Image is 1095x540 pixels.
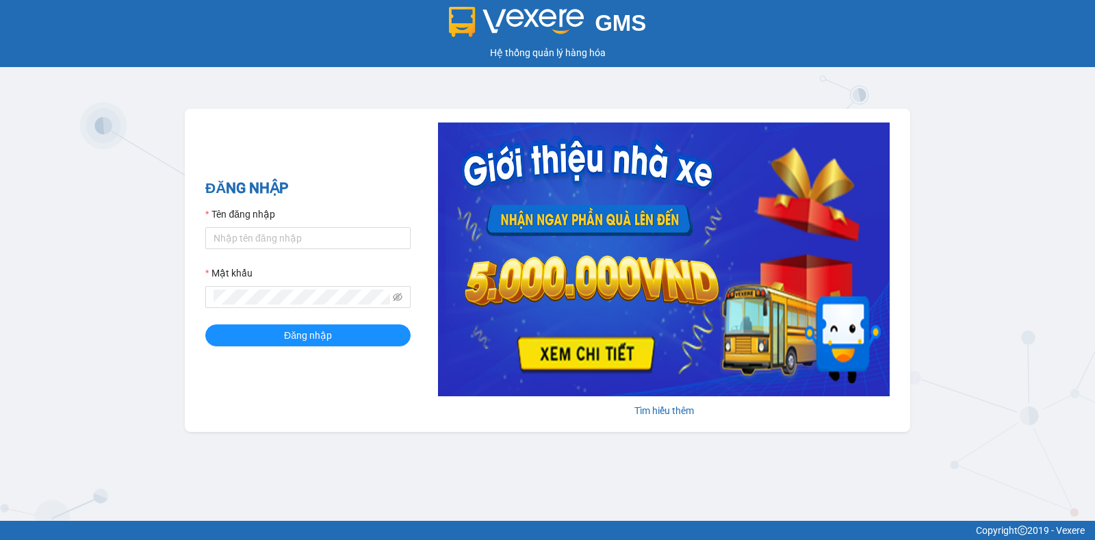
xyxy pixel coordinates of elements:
span: GMS [595,10,646,36]
label: Tên đăng nhập [205,207,275,222]
span: copyright [1018,526,1027,535]
img: banner-0 [438,123,890,396]
h2: ĐĂNG NHẬP [205,177,411,200]
a: GMS [449,21,647,31]
div: Tìm hiểu thêm [438,403,890,418]
div: Copyright 2019 - Vexere [10,523,1085,538]
label: Mật khẩu [205,266,253,281]
span: Đăng nhập [284,328,332,343]
input: Tên đăng nhập [205,227,411,249]
input: Mật khẩu [214,290,390,305]
span: eye-invisible [393,292,402,302]
div: Hệ thống quản lý hàng hóa [3,45,1092,60]
button: Đăng nhập [205,324,411,346]
img: logo 2 [449,7,584,37]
